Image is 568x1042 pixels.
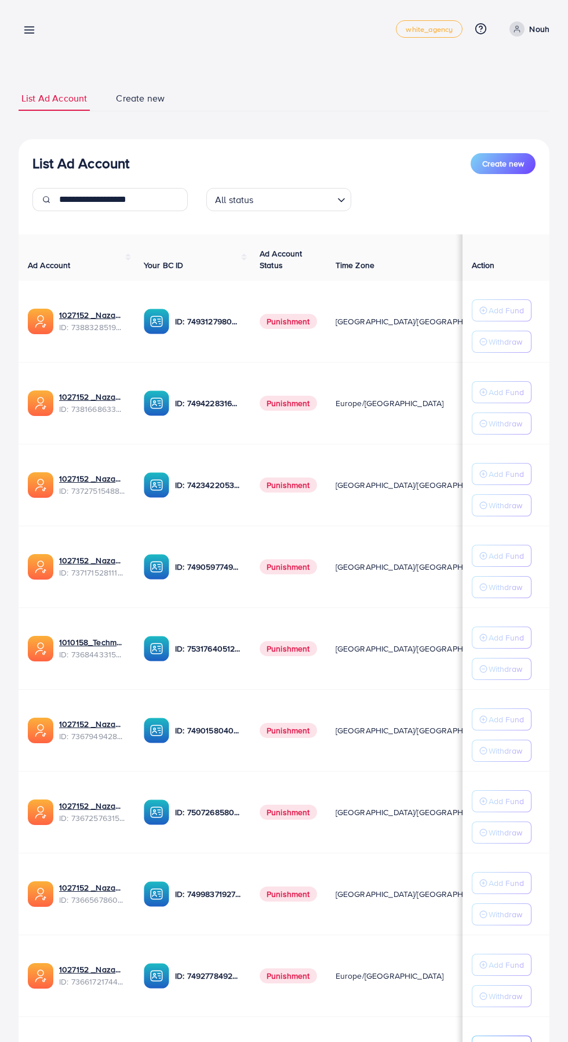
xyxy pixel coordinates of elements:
[59,391,125,415] div: <span class='underline'>1027152 _Nazaagency_023</span></br>7381668633665093648
[28,963,53,989] img: ic-ads-acc.e4c84228.svg
[336,479,497,491] span: [GEOGRAPHIC_DATA]/[GEOGRAPHIC_DATA]
[59,882,125,893] a: 1027152 _Nazaagency_0051
[336,561,497,573] span: [GEOGRAPHIC_DATA]/[GEOGRAPHIC_DATA]
[144,799,169,825] img: ic-ba-acc.ded83a64.svg
[336,970,444,982] span: Europe/[GEOGRAPHIC_DATA]
[336,397,444,409] span: Europe/[GEOGRAPHIC_DATA]
[175,969,241,983] p: ID: 7492778492849930241
[116,92,165,105] span: Create new
[28,718,53,743] img: ic-ads-acc.e4c84228.svg
[59,309,125,321] a: 1027152 _Nazaagency_019
[336,888,497,900] span: [GEOGRAPHIC_DATA]/[GEOGRAPHIC_DATA]
[489,549,524,563] p: Add Fund
[144,390,169,416] img: ic-ba-acc.ded83a64.svg
[489,335,522,349] p: Withdraw
[406,26,453,33] span: white_agency
[489,958,524,972] p: Add Fund
[28,636,53,661] img: ic-ads-acc.e4c84228.svg
[28,309,53,334] img: ic-ads-acc.e4c84228.svg
[519,990,559,1033] iframe: Chat
[482,158,524,169] span: Create new
[472,708,531,730] button: Add Fund
[472,413,531,435] button: Withdraw
[472,985,531,1007] button: Withdraw
[260,248,303,271] span: Ad Account Status
[336,259,374,271] span: Time Zone
[260,641,317,656] span: Punishment
[472,627,531,649] button: Add Fund
[336,806,497,818] span: [GEOGRAPHIC_DATA]/[GEOGRAPHIC_DATA]
[505,21,549,37] a: Nouh
[489,417,522,430] p: Withdraw
[260,314,317,329] span: Punishment
[529,22,549,36] p: Nouh
[396,20,463,38] a: white_agency
[32,155,129,172] h3: List Ad Account
[336,725,497,736] span: [GEOGRAPHIC_DATA]/[GEOGRAPHIC_DATA]
[472,545,531,567] button: Add Fund
[472,790,531,812] button: Add Fund
[59,894,125,906] span: ID: 7366567860828749825
[59,976,125,987] span: ID: 7366172174454882305
[59,964,125,987] div: <span class='underline'>1027152 _Nazaagency_018</span></br>7366172174454882305
[336,316,497,327] span: [GEOGRAPHIC_DATA]/[GEOGRAPHIC_DATA]
[472,822,531,844] button: Withdraw
[472,903,531,925] button: Withdraw
[28,799,53,825] img: ic-ads-acc.e4c84228.svg
[472,299,531,321] button: Add Fund
[472,872,531,894] button: Add Fund
[144,636,169,661] img: ic-ba-acc.ded83a64.svg
[28,472,53,498] img: ic-ads-acc.e4c84228.svg
[144,259,184,271] span: Your BC ID
[28,390,53,416] img: ic-ads-acc.e4c84228.svg
[59,567,125,578] span: ID: 7371715281112170513
[472,658,531,680] button: Withdraw
[489,580,522,594] p: Withdraw
[489,989,522,1003] p: Withdraw
[59,473,125,497] div: <span class='underline'>1027152 _Nazaagency_007</span></br>7372751548805726224
[175,887,241,901] p: ID: 7499837192777400321
[489,498,522,512] p: Withdraw
[175,723,241,737] p: ID: 7490158040596217873
[489,303,524,317] p: Add Fund
[175,396,241,410] p: ID: 7494228316518858759
[175,805,241,819] p: ID: 7507268580682137618
[472,494,531,516] button: Withdraw
[59,882,125,906] div: <span class='underline'>1027152 _Nazaagency_0051</span></br>7366567860828749825
[472,463,531,485] button: Add Fund
[472,576,531,598] button: Withdraw
[28,881,53,907] img: ic-ads-acc.e4c84228.svg
[489,712,524,726] p: Add Fund
[59,730,125,742] span: ID: 7367949428067450896
[144,718,169,743] img: ic-ba-acc.ded83a64.svg
[59,812,125,824] span: ID: 7367257631523782657
[144,554,169,580] img: ic-ba-acc.ded83a64.svg
[260,887,317,902] span: Punishment
[489,907,522,921] p: Withdraw
[59,391,125,403] a: 1027152 _Nazaagency_023
[489,631,524,645] p: Add Fund
[472,259,495,271] span: Action
[336,643,497,654] span: [GEOGRAPHIC_DATA]/[GEOGRAPHIC_DATA]
[144,881,169,907] img: ic-ba-acc.ded83a64.svg
[59,800,125,824] div: <span class='underline'>1027152 _Nazaagency_016</span></br>7367257631523782657
[144,963,169,989] img: ic-ba-acc.ded83a64.svg
[59,718,125,742] div: <span class='underline'>1027152 _Nazaagency_003</span></br>7367949428067450896
[59,555,125,578] div: <span class='underline'>1027152 _Nazaagency_04</span></br>7371715281112170513
[489,794,524,808] p: Add Fund
[28,259,71,271] span: Ad Account
[175,478,241,492] p: ID: 7423422053648285697
[489,467,524,481] p: Add Fund
[28,554,53,580] img: ic-ads-acc.e4c84228.svg
[59,309,125,333] div: <span class='underline'>1027152 _Nazaagency_019</span></br>7388328519014645761
[472,740,531,762] button: Withdraw
[489,876,524,890] p: Add Fund
[489,385,524,399] p: Add Fund
[59,636,125,648] a: 1010158_Techmanistan pk acc_1715599413927
[472,381,531,403] button: Add Fund
[175,314,241,328] p: ID: 7493127980932333584
[59,718,125,730] a: 1027152 _Nazaagency_003
[59,800,125,812] a: 1027152 _Nazaagency_016
[472,954,531,976] button: Add Fund
[489,826,522,840] p: Withdraw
